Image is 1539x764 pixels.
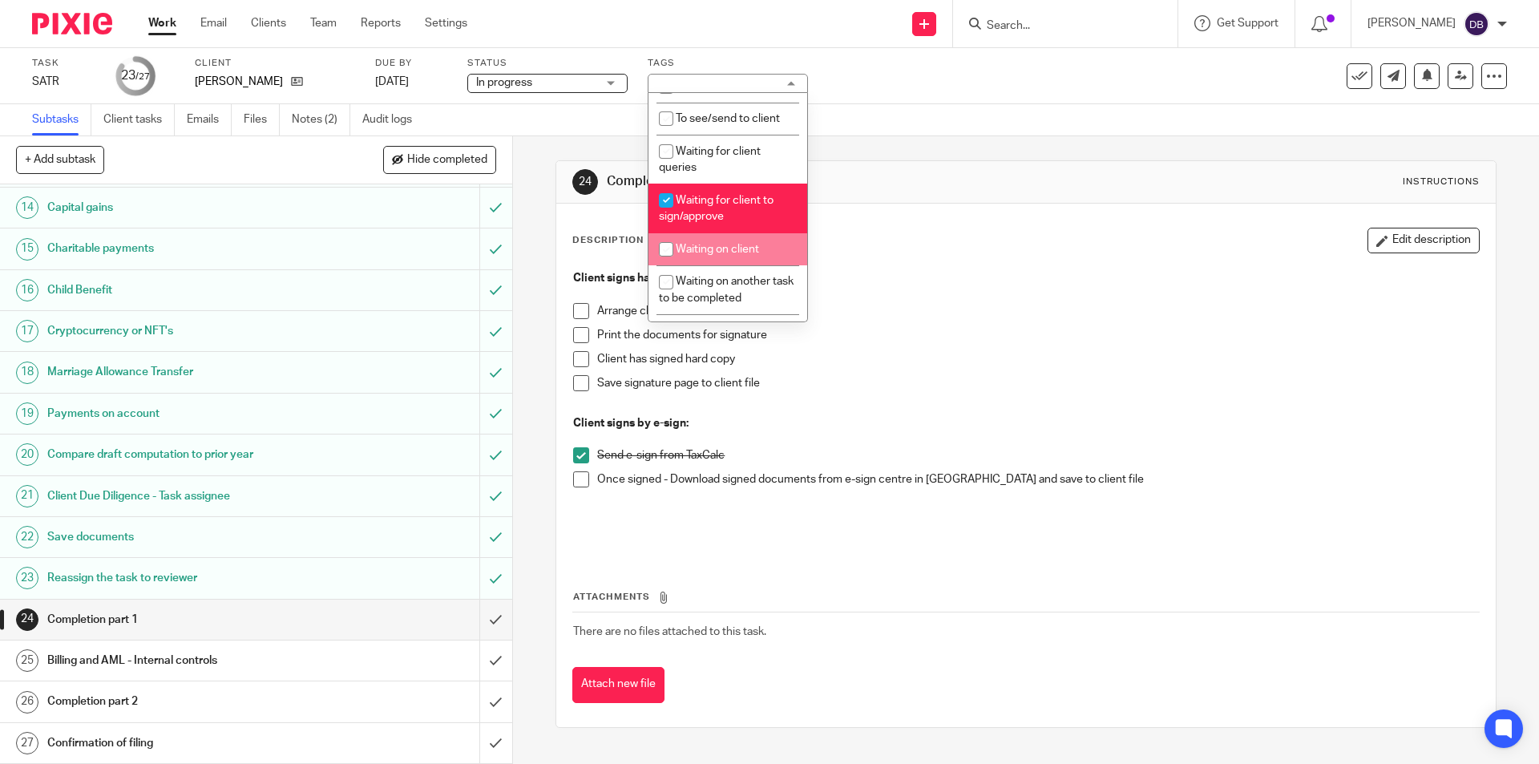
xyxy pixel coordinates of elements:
h1: Confirmation of filing [47,731,325,755]
a: Emails [187,104,232,135]
a: Audit logs [362,104,424,135]
h1: Marriage Allowance Transfer [47,360,325,384]
p: Once signed - Download signed documents from e-sign centre in [GEOGRAPHIC_DATA] and save to clien... [597,471,1478,487]
h1: Save documents [47,525,325,549]
input: Search [985,19,1129,34]
h1: Completion part 1 [607,173,1060,190]
h1: Child Benefit [47,278,325,302]
h1: Completion part 1 [47,608,325,632]
small: /27 [135,72,150,81]
h1: Reassign the task to reviewer [47,566,325,590]
label: Client [195,57,355,70]
span: Waiting for client queries [659,146,761,174]
p: Print the documents for signature [597,327,1478,343]
div: 14 [16,196,38,219]
span: Get Support [1217,18,1278,29]
a: Settings [425,15,467,31]
a: Team [310,15,337,31]
a: Clients [251,15,286,31]
h1: Capital gains [47,196,325,220]
span: There are no files attached to this task. [573,626,766,637]
span: Waiting on client [676,244,759,255]
label: Task [32,57,96,70]
span: Hide completed [407,154,487,167]
h1: Payments on account [47,402,325,426]
a: Reports [361,15,401,31]
div: 27 [16,732,38,754]
div: Instructions [1403,176,1480,188]
span: Waiting on another task to be completed [659,276,794,304]
p: [PERSON_NAME] [1367,15,1456,31]
span: [DATE] [375,76,409,87]
h1: Compare draft computation to prior year [47,443,325,467]
span: In progress [476,77,532,88]
div: 20 [16,443,38,466]
a: Files [244,104,280,135]
label: Tags [648,57,808,70]
a: Subtasks [32,104,91,135]
p: Client has signed hard copy [597,351,1478,367]
span: Waiting for client to sign/approve [659,195,774,223]
div: 26 [16,691,38,713]
div: 19 [16,402,38,425]
div: 24 [572,169,598,195]
p: Save signature page to client file [597,375,1478,391]
div: 17 [16,320,38,342]
a: Notes (2) [292,104,350,135]
strong: Client signs hard copy: [573,273,694,284]
h1: Charitable payments [47,236,325,261]
div: SATR [32,74,96,90]
button: + Add subtask [16,146,104,173]
p: Send e-sign from TaxCalc [597,447,1478,463]
a: Client tasks [103,104,175,135]
label: Status [467,57,628,70]
div: 23 [121,67,150,85]
label: Due by [375,57,447,70]
span: To see/send to client [676,113,780,124]
h1: Completion part 2 [47,689,325,713]
div: 15 [16,238,38,261]
strong: Client signs by e-sign: [573,418,689,429]
button: Hide completed [383,146,496,173]
div: 24 [16,608,38,631]
a: Work [148,15,176,31]
h1: Billing and AML - Internal controls [47,649,325,673]
button: Attach new file [572,667,664,703]
div: 23 [16,567,38,589]
p: Arrange client meeting [597,303,1478,319]
span: Attachments [573,592,650,601]
div: 18 [16,362,38,384]
h1: Client Due Diligence - Task assignee [47,484,325,508]
p: Description [572,234,644,247]
div: 22 [16,526,38,548]
a: Email [200,15,227,31]
img: svg%3E [1464,11,1489,37]
button: Edit description [1367,228,1480,253]
div: 25 [16,649,38,672]
img: Pixie [32,13,112,34]
p: [PERSON_NAME] [195,74,283,90]
h1: Cryptocurrency or NFT's [47,319,325,343]
div: 16 [16,279,38,301]
div: 21 [16,485,38,507]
